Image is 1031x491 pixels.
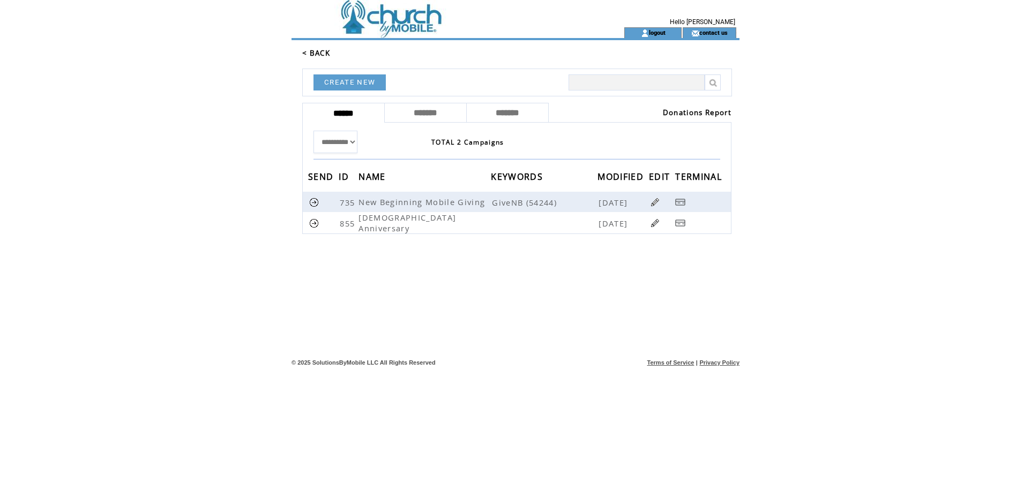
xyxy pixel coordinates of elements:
[670,18,735,26] span: Hello [PERSON_NAME]
[675,168,724,188] span: TERMINAL
[597,173,646,179] a: MODIFIED
[647,359,694,366] a: Terms of Service
[599,218,630,229] span: [DATE]
[663,108,731,117] a: Donations Report
[691,29,699,37] img: contact_us_icon.gif
[340,218,357,229] span: 855
[358,168,388,188] span: NAME
[358,197,488,207] span: New Beginning Mobile Giving
[308,168,336,188] span: SEND
[302,48,330,58] a: < BACK
[597,168,646,188] span: MODIFIED
[492,197,596,208] span: GiveNB (54244)
[696,359,698,366] span: |
[292,359,436,366] span: © 2025 SolutionsByMobile LLC All Rights Reserved
[699,359,739,366] a: Privacy Policy
[358,173,388,179] a: NAME
[699,29,728,36] a: contact us
[491,173,546,179] a: KEYWORDS
[358,212,456,233] span: [DEMOGRAPHIC_DATA] Anniversary
[649,29,666,36] a: logout
[313,74,386,90] a: CREATE NEW
[431,138,504,147] span: TOTAL 2 Campaigns
[649,168,673,188] span: EDIT
[641,29,649,37] img: account_icon.gif
[339,173,352,179] a: ID
[340,197,357,208] span: 735
[491,168,546,188] span: KEYWORDS
[339,168,352,188] span: ID
[599,197,630,208] span: [DATE]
